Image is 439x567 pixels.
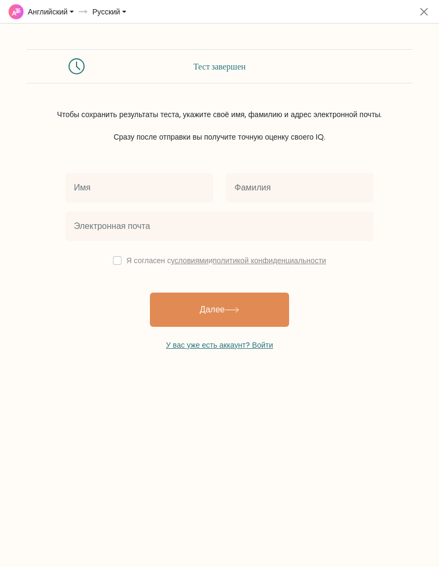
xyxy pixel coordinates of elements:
div: Тест завершен [97,60,342,73]
a: политикой конфиденциальности [213,255,326,266]
label: Я согласен с и [126,255,326,266]
div: Чтобы сохранить результаты теста, укажите своё имя, фамилию и адрес электронной почты. Сразу посл... [27,109,412,143]
a: условиями [171,255,208,266]
input: Электронная почта [65,211,374,241]
a: У вас уже есть аккаунт? Войти [166,340,273,350]
button: Далее [150,293,289,327]
input: Фамилия [226,173,374,203]
input: Имя [65,173,213,203]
